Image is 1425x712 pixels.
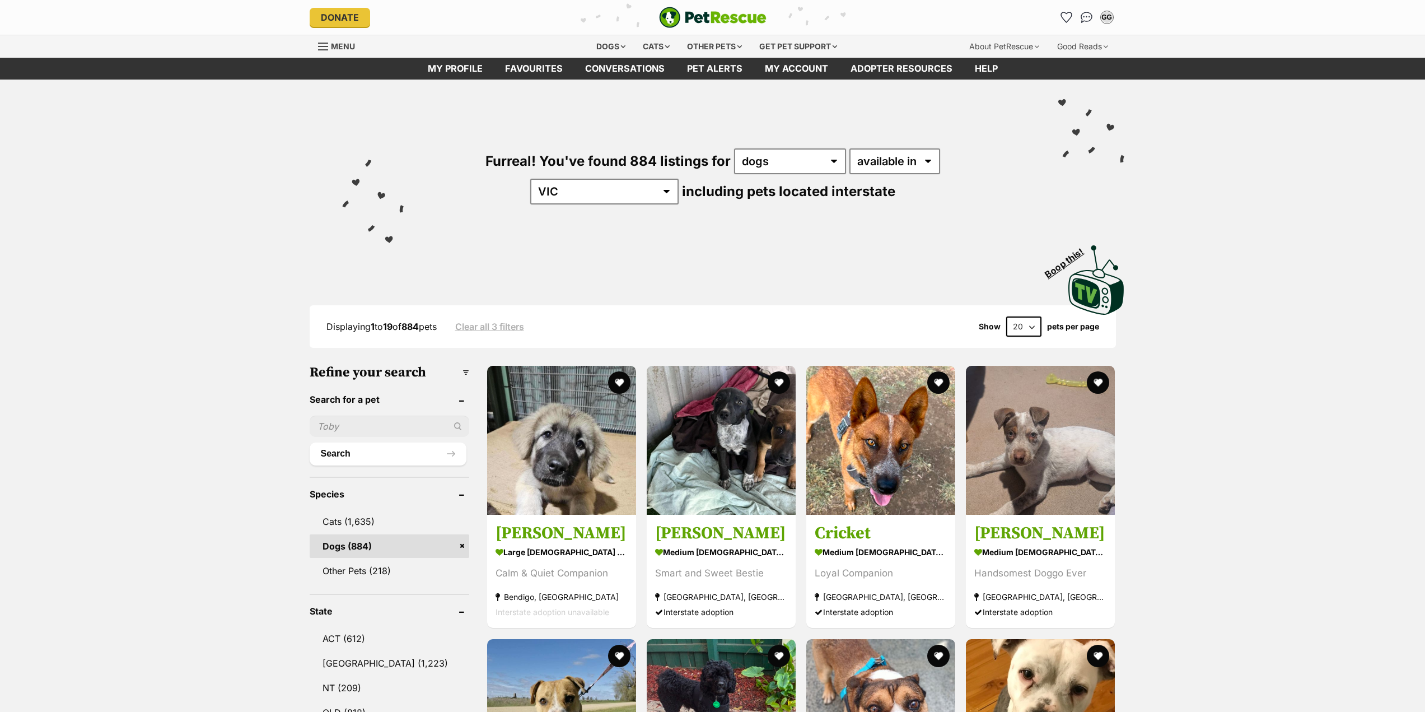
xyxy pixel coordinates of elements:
button: favourite [768,371,790,394]
div: Dogs [588,35,633,58]
a: Dogs (884) [310,534,469,558]
span: including pets located interstate [682,183,895,199]
div: Other pets [679,35,750,58]
strong: medium [DEMOGRAPHIC_DATA] Dog [974,545,1106,561]
input: Toby [310,416,469,437]
div: Handsomest Doggo Ever [974,566,1106,581]
header: Species [310,489,469,499]
a: PetRescue [659,7,767,28]
img: Osa - Maremma Sheepdog x Mixed breed Dog [487,366,636,515]
header: Search for a pet [310,394,469,404]
a: Adopter resources [839,58,964,80]
button: favourite [1087,371,1109,394]
strong: 19 [383,321,393,332]
h3: [PERSON_NAME] [974,523,1106,545]
img: Billy - Australian Cattle Dog [966,366,1115,515]
a: NT (209) [310,676,469,700]
a: [PERSON_NAME] large [DEMOGRAPHIC_DATA] Dog Calm & Quiet Companion Bendigo, [GEOGRAPHIC_DATA] Inte... [487,515,636,629]
a: My account [754,58,839,80]
div: Cats [635,35,678,58]
span: Show [979,322,1001,331]
label: pets per page [1047,322,1099,331]
button: favourite [608,371,630,394]
a: ACT (612) [310,627,469,650]
div: Smart and Sweet Bestie [655,566,787,581]
a: Help [964,58,1009,80]
div: Interstate adoption [974,605,1106,620]
img: Louise - Australian Kelpie x Australian Cattle Dog [647,366,796,515]
a: [PERSON_NAME] medium [DEMOGRAPHIC_DATA] Dog Smart and Sweet Bestie [GEOGRAPHIC_DATA], [GEOGRAPHIC... [647,515,796,629]
button: My account [1098,8,1116,26]
a: My profile [417,58,494,80]
div: About PetRescue [961,35,1047,58]
a: Pet alerts [676,58,754,80]
a: [PERSON_NAME] medium [DEMOGRAPHIC_DATA] Dog Handsomest Doggo Ever [GEOGRAPHIC_DATA], [GEOGRAPHIC_... [966,515,1115,629]
div: Calm & Quiet Companion [496,566,628,581]
a: Cricket medium [DEMOGRAPHIC_DATA] Dog Loyal Companion [GEOGRAPHIC_DATA], [GEOGRAPHIC_DATA] Inters... [806,515,955,629]
a: Menu [318,35,363,55]
img: PetRescue TV logo [1068,245,1124,315]
span: Boop this! [1043,239,1094,280]
a: Favourites [494,58,574,80]
strong: [GEOGRAPHIC_DATA], [GEOGRAPHIC_DATA] [815,590,947,605]
strong: Bendigo, [GEOGRAPHIC_DATA] [496,590,628,605]
h3: [PERSON_NAME] [655,523,787,545]
button: Search [310,443,466,465]
img: logo-e224e6f780fb5917bec1dbf3a21bbac754714ae5b6737aabdf751b685950b380.svg [659,7,767,28]
button: favourite [1087,645,1109,667]
button: favourite [927,371,950,394]
div: GG [1101,12,1113,23]
div: Loyal Companion [815,566,947,581]
button: favourite [768,645,790,667]
ul: Account quick links [1058,8,1116,26]
a: Boop this! [1068,235,1124,317]
div: Interstate adoption [655,605,787,620]
a: Other Pets (218) [310,559,469,583]
div: Interstate adoption [815,605,947,620]
strong: large [DEMOGRAPHIC_DATA] Dog [496,545,628,561]
strong: 1 [371,321,375,332]
div: Good Reads [1049,35,1116,58]
header: State [310,606,469,616]
span: Menu [331,41,355,51]
img: Cricket - Australian Cattle Dog [806,366,955,515]
span: Interstate adoption unavailable [496,608,609,617]
strong: medium [DEMOGRAPHIC_DATA] Dog [815,545,947,561]
strong: [GEOGRAPHIC_DATA], [GEOGRAPHIC_DATA] [974,590,1106,605]
h3: Cricket [815,523,947,545]
a: Clear all 3 filters [455,322,524,332]
span: Furreal! You've found 884 listings for [485,153,731,169]
div: Get pet support [751,35,845,58]
strong: [GEOGRAPHIC_DATA], [GEOGRAPHIC_DATA] [655,590,787,605]
a: Favourites [1058,8,1076,26]
strong: medium [DEMOGRAPHIC_DATA] Dog [655,545,787,561]
span: Displaying to of pets [326,321,437,332]
a: Conversations [1078,8,1096,26]
a: Cats (1,635) [310,510,469,533]
button: favourite [927,645,950,667]
a: conversations [574,58,676,80]
h3: [PERSON_NAME] [496,523,628,545]
strong: 884 [401,321,419,332]
button: favourite [608,645,630,667]
a: Donate [310,8,370,27]
img: chat-41dd97257d64d25036548639549fe6c8038ab92f7586957e7f3b1b290dea8141.svg [1081,12,1092,23]
a: [GEOGRAPHIC_DATA] (1,223) [310,651,469,675]
h3: Refine your search [310,365,469,380]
